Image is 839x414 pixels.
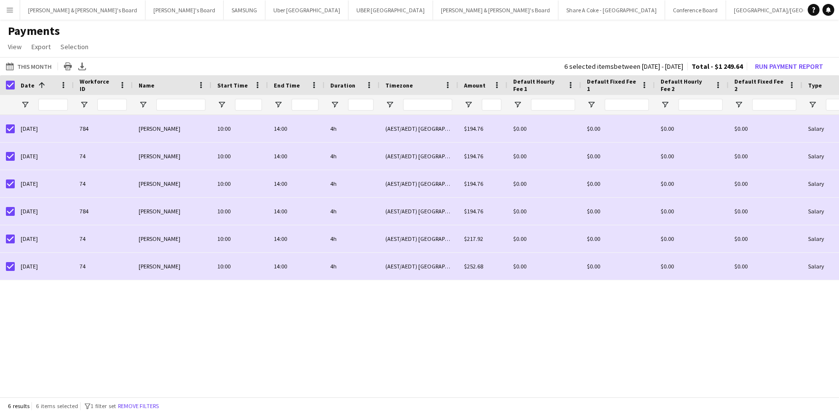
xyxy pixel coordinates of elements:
button: This Month [4,60,54,72]
div: [DATE] [15,143,74,170]
div: $0.00 [728,253,802,280]
div: $0.00 [581,225,655,252]
div: (AEST/AEDT) [GEOGRAPHIC_DATA] [379,170,458,197]
span: Default Fixed Fee 1 [587,78,637,92]
div: 14:00 [268,253,324,280]
button: Conference Board [665,0,726,20]
div: (AEST/AEDT) [GEOGRAPHIC_DATA] [379,198,458,225]
app-action-btn: Print [62,60,74,72]
div: $0.00 [728,170,802,197]
div: 10:00 [211,225,268,252]
span: Default Fixed Fee 2 [734,78,784,92]
button: [PERSON_NAME] & [PERSON_NAME]'s Board [433,0,558,20]
button: Open Filter Menu [587,100,596,109]
div: $0.00 [655,143,728,170]
a: View [4,40,26,53]
button: Open Filter Menu [139,100,147,109]
span: [PERSON_NAME] [139,180,180,187]
span: $194.76 [464,152,483,160]
div: [DATE] [15,198,74,225]
button: Run Payment Report [751,60,827,73]
div: 4h [324,143,379,170]
div: 10:00 [211,143,268,170]
a: Export [28,40,55,53]
div: 784 [74,198,133,225]
div: $0.00 [581,143,655,170]
button: Open Filter Menu [464,100,473,109]
span: Export [31,42,51,51]
span: View [8,42,22,51]
span: Duration [330,82,355,89]
div: 4h [324,225,379,252]
button: Open Filter Menu [330,100,339,109]
div: 14:00 [268,198,324,225]
div: $0.00 [507,253,581,280]
div: [DATE] [15,253,74,280]
div: 14:00 [268,170,324,197]
div: 6 selected items between [DATE] - [DATE] [564,63,683,70]
span: [PERSON_NAME] [139,152,180,160]
span: [PERSON_NAME] [139,263,180,270]
input: Default Hourly Fee 1 Filter Input [531,99,575,111]
div: $0.00 [507,143,581,170]
div: $0.00 [581,115,655,142]
div: $0.00 [655,225,728,252]
div: 4h [324,253,379,280]
button: Remove filters [116,401,161,412]
div: $0.00 [507,198,581,225]
input: Default Hourly Fee 2 Filter Input [678,99,723,111]
span: 6 items selected [36,402,78,410]
div: $0.00 [655,198,728,225]
span: Workforce ID [80,78,115,92]
input: Workforce ID Filter Input [97,99,127,111]
div: $0.00 [728,115,802,142]
span: Default Hourly Fee 2 [661,78,711,92]
span: Timezone [385,82,413,89]
input: Start Time Filter Input [235,99,262,111]
span: $194.76 [464,180,483,187]
div: $0.00 [507,225,581,252]
div: $0.00 [728,198,802,225]
span: Amount [464,82,486,89]
span: Type [808,82,822,89]
div: 14:00 [268,225,324,252]
a: Selection [57,40,92,53]
div: 14:00 [268,143,324,170]
div: 10:00 [211,198,268,225]
div: (AEST/AEDT) [GEOGRAPHIC_DATA] [379,143,458,170]
input: End Time Filter Input [291,99,318,111]
button: [PERSON_NAME]'s Board [145,0,224,20]
button: Open Filter Menu [385,100,394,109]
div: 74 [74,253,133,280]
div: 10:00 [211,170,268,197]
span: $217.92 [464,235,483,242]
button: Open Filter Menu [21,100,29,109]
div: 4h [324,198,379,225]
div: 4h [324,115,379,142]
span: [PERSON_NAME] [139,235,180,242]
div: $0.00 [655,115,728,142]
input: Timezone Filter Input [403,99,452,111]
input: Default Fixed Fee 1 Filter Input [605,99,649,111]
input: Default Fixed Fee 2 Filter Input [752,99,796,111]
span: 1 filter set [90,402,116,410]
button: SAMSUNG [224,0,265,20]
span: Default Hourly Fee 1 [513,78,563,92]
div: $0.00 [655,253,728,280]
button: Open Filter Menu [734,100,743,109]
div: $0.00 [581,253,655,280]
span: End Time [274,82,300,89]
button: Share A Coke - [GEOGRAPHIC_DATA] [558,0,665,20]
span: Name [139,82,154,89]
app-action-btn: Export XLSX [76,60,88,72]
button: Open Filter Menu [808,100,817,109]
div: 10:00 [211,253,268,280]
input: Name Filter Input [156,99,205,111]
span: Start Time [217,82,248,89]
span: $194.76 [464,207,483,215]
div: (AEST/AEDT) [GEOGRAPHIC_DATA] [379,115,458,142]
div: $0.00 [728,225,802,252]
button: [PERSON_NAME] & [PERSON_NAME]'s Board [20,0,145,20]
span: Date [21,82,34,89]
span: $252.68 [464,263,483,270]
